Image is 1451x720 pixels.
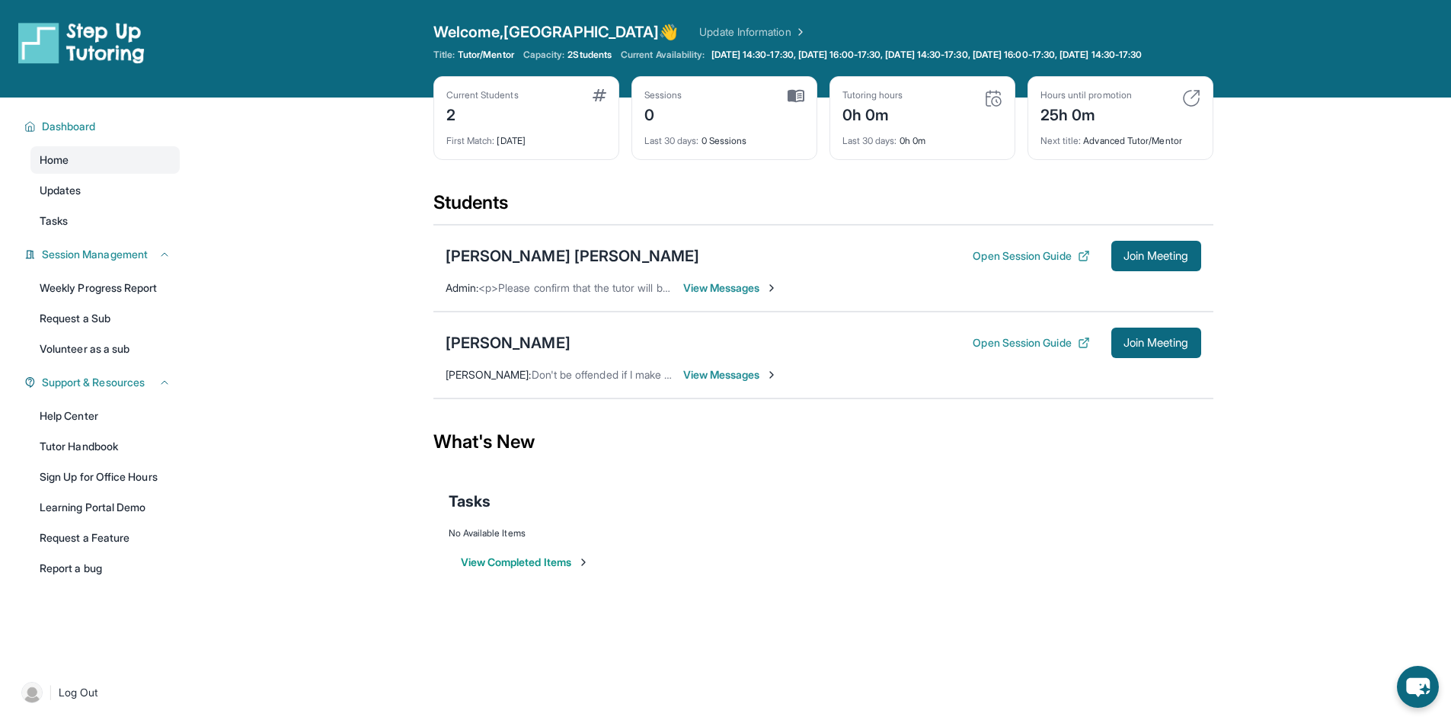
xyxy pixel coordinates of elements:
[1111,328,1201,358] button: Join Meeting
[621,49,705,61] span: Current Availability:
[446,368,532,381] span: [PERSON_NAME] :
[433,408,1213,475] div: What's New
[449,491,491,512] span: Tasks
[842,101,903,126] div: 0h 0m
[36,119,171,134] button: Dashboard
[708,49,1146,61] a: [DATE] 14:30-17:30, [DATE] 16:00-17:30, [DATE] 14:30-17:30, [DATE] 16:00-17:30, [DATE] 14:30-17:30
[461,555,590,570] button: View Completed Items
[644,126,804,147] div: 0 Sessions
[644,101,682,126] div: 0
[765,282,778,294] img: Chevron-Right
[59,685,98,700] span: Log Out
[1040,101,1132,126] div: 25h 0m
[644,135,699,146] span: Last 30 days :
[40,152,69,168] span: Home
[42,247,148,262] span: Session Management
[30,463,180,491] a: Sign Up for Office Hours
[30,402,180,430] a: Help Center
[30,274,180,302] a: Weekly Progress Report
[711,49,1143,61] span: [DATE] 14:30-17:30, [DATE] 16:00-17:30, [DATE] 14:30-17:30, [DATE] 16:00-17:30, [DATE] 14:30-17:30
[644,89,682,101] div: Sessions
[973,335,1089,350] button: Open Session Guide
[30,433,180,460] a: Tutor Handbook
[842,89,903,101] div: Tutoring hours
[30,305,180,332] a: Request a Sub
[446,281,478,294] span: Admin :
[446,332,570,354] div: [PERSON_NAME]
[1397,666,1439,708] button: chat-button
[1123,338,1189,347] span: Join Meeting
[21,682,43,703] img: user-img
[449,527,1198,539] div: No Available Items
[49,683,53,702] span: |
[683,280,778,296] span: View Messages
[593,89,606,101] img: card
[1040,89,1132,101] div: Hours until promotion
[433,49,455,61] span: Title:
[523,49,565,61] span: Capacity:
[842,135,897,146] span: Last 30 days :
[433,190,1213,224] div: Students
[30,177,180,204] a: Updates
[765,369,778,381] img: Chevron-Right
[1123,251,1189,261] span: Join Meeting
[446,101,519,126] div: 2
[446,89,519,101] div: Current Students
[532,368,849,381] span: Don't be offended if I make a mistake while writing. I'm translating.
[36,375,171,390] button: Support & Resources
[446,126,606,147] div: [DATE]
[40,183,81,198] span: Updates
[1111,241,1201,271] button: Join Meeting
[30,555,180,582] a: Report a bug
[842,126,1002,147] div: 0h 0m
[791,24,807,40] img: Chevron Right
[446,245,700,267] div: [PERSON_NAME] [PERSON_NAME]
[788,89,804,103] img: card
[30,146,180,174] a: Home
[18,21,145,64] img: logo
[433,21,679,43] span: Welcome, [GEOGRAPHIC_DATA] 👋
[984,89,1002,107] img: card
[699,24,806,40] a: Update Information
[30,494,180,521] a: Learning Portal Demo
[30,524,180,552] a: Request a Feature
[1040,126,1200,147] div: Advanced Tutor/Mentor
[30,335,180,363] a: Volunteer as a sub
[683,367,778,382] span: View Messages
[458,49,514,61] span: Tutor/Mentor
[15,676,180,709] a: |Log Out
[30,207,180,235] a: Tasks
[1182,89,1200,107] img: card
[42,375,145,390] span: Support & Resources
[567,49,612,61] span: 2 Students
[40,213,68,229] span: Tasks
[1040,135,1082,146] span: Next title :
[42,119,96,134] span: Dashboard
[446,135,495,146] span: First Match :
[973,248,1089,264] button: Open Session Guide
[478,281,1028,294] span: <p>Please confirm that the tutor will be able to attend your first assigned meeting time before j...
[36,247,171,262] button: Session Management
